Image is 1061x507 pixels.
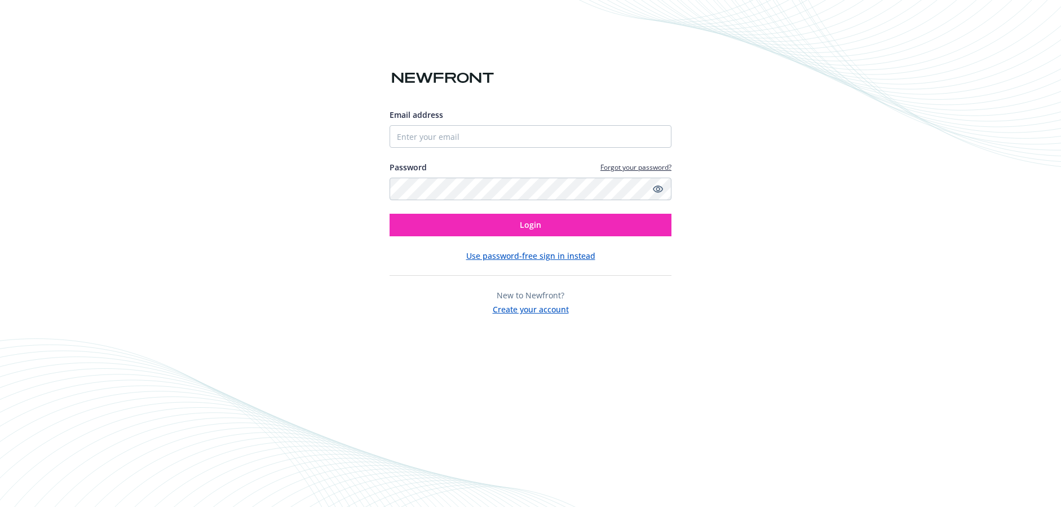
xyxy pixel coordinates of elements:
input: Enter your email [390,125,671,148]
button: Login [390,214,671,236]
button: Use password-free sign in instead [466,250,595,262]
a: Show password [651,182,665,196]
span: New to Newfront? [497,290,564,301]
input: Enter your password [390,178,671,200]
button: Create your account [493,301,569,315]
img: Newfront logo [390,68,496,88]
span: Email address [390,109,443,120]
a: Forgot your password? [600,162,671,172]
span: Login [520,219,541,230]
label: Password [390,161,427,173]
